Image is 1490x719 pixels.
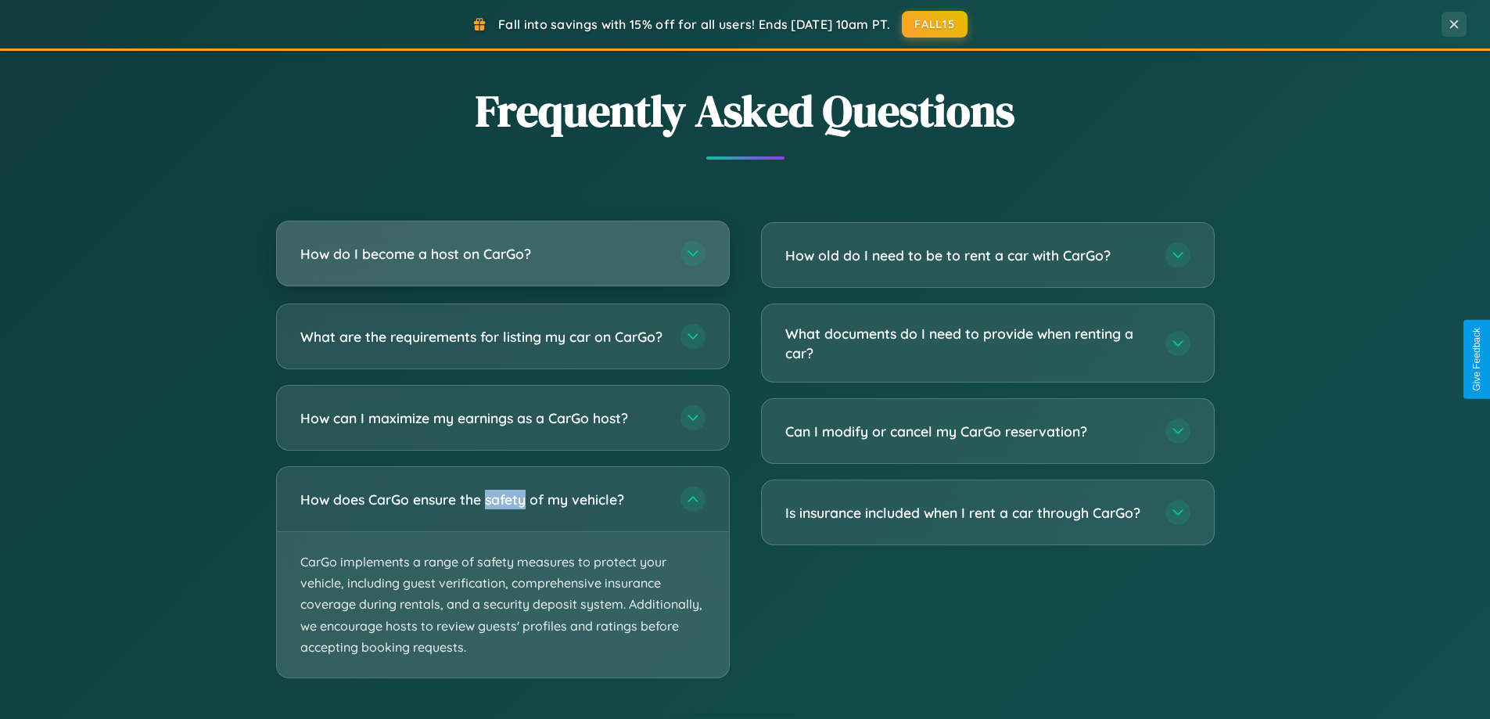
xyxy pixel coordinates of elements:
h3: How does CarGo ensure the safety of my vehicle? [300,490,665,509]
span: Fall into savings with 15% off for all users! Ends [DATE] 10am PT. [498,16,890,32]
button: FALL15 [902,11,968,38]
h3: How can I maximize my earnings as a CarGo host? [300,408,665,428]
h3: What documents do I need to provide when renting a car? [785,324,1150,362]
h2: Frequently Asked Questions [276,81,1215,141]
h3: Can I modify or cancel my CarGo reservation? [785,422,1150,441]
p: CarGo implements a range of safety measures to protect your vehicle, including guest verification... [277,532,729,678]
div: Give Feedback [1471,328,1482,391]
h3: What are the requirements for listing my car on CarGo? [300,327,665,347]
h3: How do I become a host on CarGo? [300,244,665,264]
h3: Is insurance included when I rent a car through CarGo? [785,503,1150,523]
h3: How old do I need to be to rent a car with CarGo? [785,246,1150,265]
